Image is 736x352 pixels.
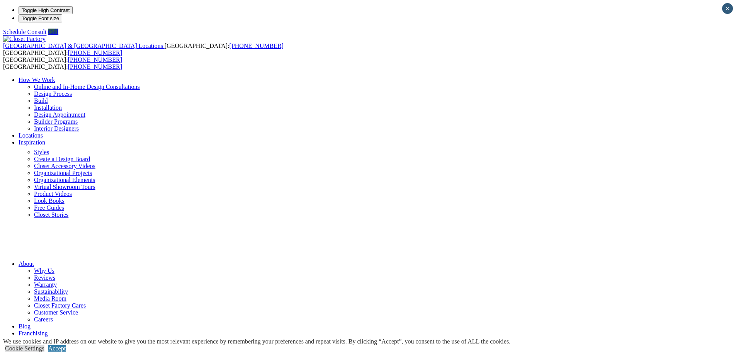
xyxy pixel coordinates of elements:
a: [PHONE_NUMBER] [68,49,122,56]
a: Call [48,29,58,35]
a: Franchising [19,330,48,337]
a: [PHONE_NUMBER] [229,43,283,49]
a: Inspiration [19,139,45,146]
span: Toggle High Contrast [22,7,70,13]
a: Cookie Settings [5,345,44,352]
a: Styles [34,149,49,155]
img: Closet Factory [3,36,46,43]
a: [PHONE_NUMBER] [68,56,122,63]
a: Look Books [34,197,65,204]
a: [PHONE_NUMBER] [68,63,122,70]
button: Toggle High Contrast [19,6,73,14]
div: We use cookies and IP address on our website to give you the most relevant experience by remember... [3,338,510,345]
a: Schedule Consult [3,29,46,35]
a: [GEOGRAPHIC_DATA] & [GEOGRAPHIC_DATA] Locations [3,43,165,49]
span: [GEOGRAPHIC_DATA]: [GEOGRAPHIC_DATA]: [3,56,122,70]
button: Toggle Font size [19,14,62,22]
span: [GEOGRAPHIC_DATA]: [GEOGRAPHIC_DATA]: [3,43,284,56]
a: Careers [34,316,53,323]
span: Toggle Font size [22,15,59,21]
a: Closet Stories [34,211,68,218]
a: Free Guides [34,204,64,211]
a: Online and In-Home Design Consultations [34,83,140,90]
a: Organizational Elements [34,177,95,183]
a: Customer Service [34,309,78,316]
a: Installation [34,104,62,111]
a: How We Work [19,77,55,83]
a: Builder Programs [34,118,78,125]
button: Close [722,3,733,14]
a: Accept [48,345,66,352]
a: About [19,260,34,267]
a: Organizational Projects [34,170,92,176]
a: Reviews [34,274,55,281]
a: Closet Accessory Videos [34,163,95,169]
a: Media Room [34,295,66,302]
span: [GEOGRAPHIC_DATA] & [GEOGRAPHIC_DATA] Locations [3,43,163,49]
a: Virtual Showroom Tours [34,184,95,190]
a: Interior Designers [34,125,79,132]
a: Why Us [34,267,54,274]
a: Sustainability [34,288,68,295]
a: Warranty [34,281,57,288]
a: Blog [19,323,31,330]
a: Locations [19,132,43,139]
a: Product Videos [34,190,72,197]
a: Design Process [34,90,72,97]
a: Create a Design Board [34,156,90,162]
a: Design Appointment [34,111,85,118]
a: Closet Factory Cares [34,302,86,309]
a: Build [34,97,48,104]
